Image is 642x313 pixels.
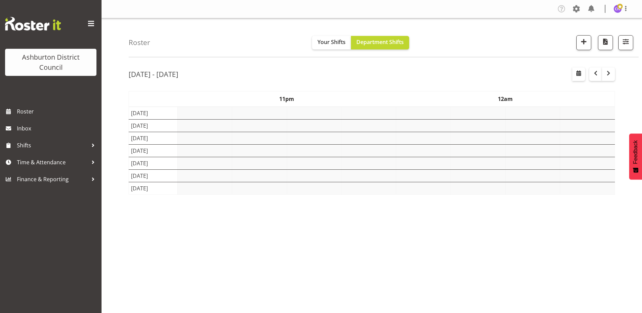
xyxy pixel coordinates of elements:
button: Download a PDF of the roster according to the set date range. [598,35,613,50]
img: Rosterit website logo [5,17,61,30]
th: 11pm [177,91,396,107]
h2: [DATE] - [DATE] [129,70,178,79]
button: Feedback - Show survey [629,133,642,180]
td: [DATE] [129,169,178,182]
td: [DATE] [129,132,178,144]
button: Department Shifts [351,36,409,49]
td: [DATE] [129,182,178,194]
span: Finance & Reporting [17,174,88,184]
span: Time & Attendance [17,157,88,167]
span: Inbox [17,123,98,133]
button: Select a specific date within the roster. [572,67,585,81]
td: [DATE] [129,157,178,169]
h4: Roster [129,39,150,46]
td: [DATE] [129,144,178,157]
button: Add a new shift [576,35,591,50]
button: Your Shifts [312,36,351,49]
span: Your Shifts [317,38,346,46]
span: Shifts [17,140,88,150]
button: Filter Shifts [618,35,633,50]
img: chalotter-hydes5348.jpg [614,5,622,13]
td: [DATE] [129,107,178,120]
th: 12am [396,91,615,107]
span: Roster [17,106,98,117]
div: Ashburton District Council [12,52,90,72]
span: Department Shifts [356,38,404,46]
td: [DATE] [129,119,178,132]
span: Feedback [633,140,639,164]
